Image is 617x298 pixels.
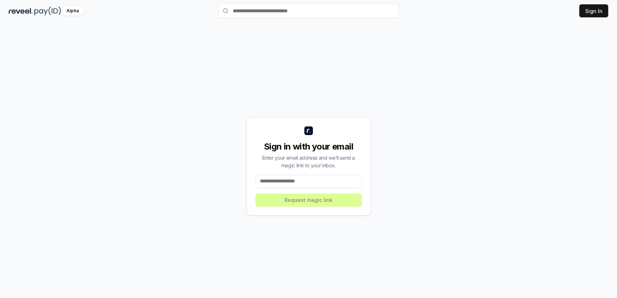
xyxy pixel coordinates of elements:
[256,154,362,169] div: Enter your email address and we’ll send a magic link to your inbox.
[63,7,83,16] div: Alpha
[256,141,362,152] div: Sign in with your email
[579,4,608,17] button: Sign In
[304,126,313,135] img: logo_small
[34,7,61,16] img: pay_id
[9,7,33,16] img: reveel_dark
